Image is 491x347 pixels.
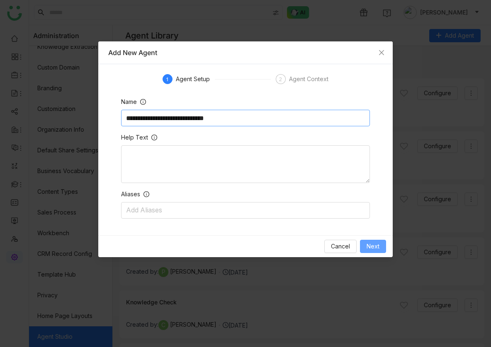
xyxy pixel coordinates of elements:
label: Name [121,97,146,106]
label: Aliases [121,190,149,199]
span: Cancel [331,242,350,251]
label: Help Text [121,133,157,142]
div: Agent Setup [176,74,215,84]
div: Add New Agent [108,48,383,57]
span: 2 [279,76,282,82]
span: 1 [166,76,169,82]
div: Agent Context [289,74,328,84]
button: Close [370,41,393,64]
button: Cancel [324,240,357,253]
button: Next [360,240,386,253]
span: Next [367,242,379,251]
